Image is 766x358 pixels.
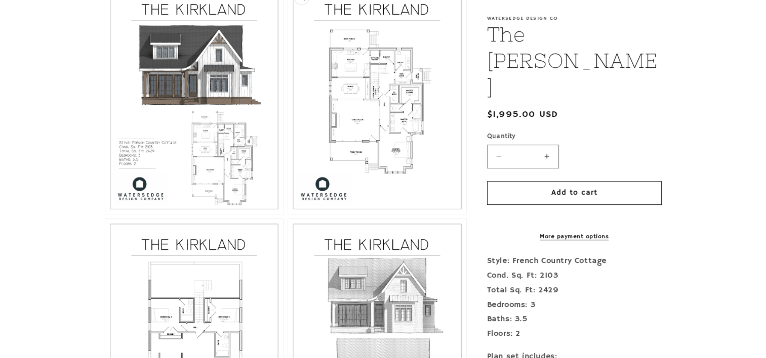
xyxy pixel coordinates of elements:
span: $1,995.00 USD [487,108,558,121]
button: Add to cart [487,181,662,205]
h1: The [PERSON_NAME] [487,21,662,100]
p: Style: French Country Cottage Cond. Sq. Ft: 2103 Total Sq. Ft: 2429 Bedrooms: 3 Baths: 3.5 Floors: 2 [487,254,662,341]
label: Quantity [487,131,662,142]
a: More payment options [487,232,662,241]
p: Watersedge Design Co [487,15,662,21]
